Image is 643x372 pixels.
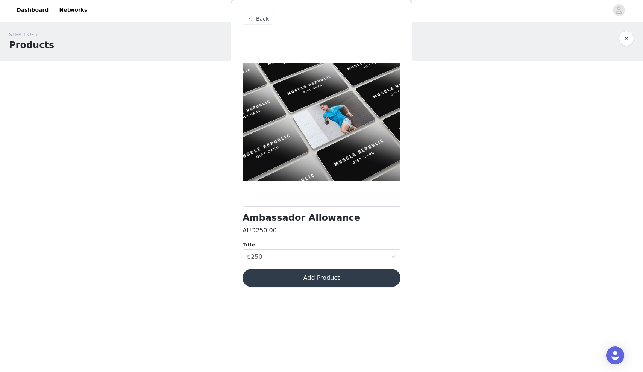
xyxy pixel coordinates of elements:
[243,269,400,287] button: Add Product
[12,2,53,18] a: Dashboard
[243,226,277,235] h3: AUD250.00
[606,346,624,364] div: Open Intercom Messenger
[9,31,54,38] div: STEP 1 OF 6
[256,15,269,23] span: Back
[55,2,92,18] a: Networks
[247,250,262,264] div: $250
[243,241,400,249] div: Title
[615,4,622,16] div: avatar
[243,213,360,223] h1: Ambassador Allowance
[9,38,54,52] h1: Products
